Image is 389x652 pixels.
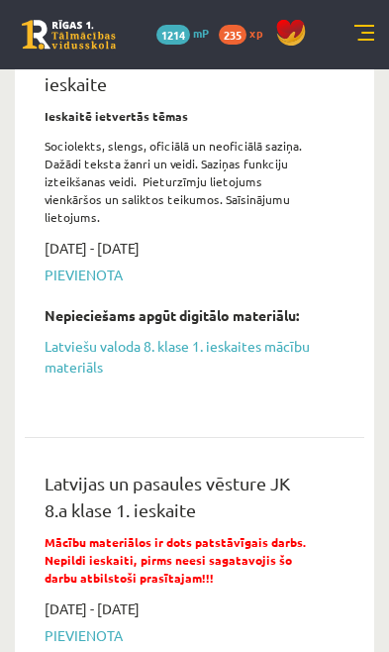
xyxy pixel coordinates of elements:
[219,25,246,45] span: 235
[45,108,188,124] strong: Ieskaitē ietvertās tēmas
[45,44,315,107] div: Latviešu valoda JK 8.a klase 1. ieskaite
[45,336,315,378] a: Latviešu valoda 8. klase 1. ieskaites mācību materiāls
[45,534,307,586] span: Mācību materiālos ir dots patstāvīgais darbs. Nepildi ieskaiti, pirms neesi sagatavojis šo darbu ...
[45,265,315,285] span: Pievienota
[156,25,190,45] span: 1214
[45,625,315,646] span: Pievienota
[249,25,262,41] span: xp
[45,470,315,533] div: Latvijas un pasaules vēsture JK 8.a klase 1. ieskaite
[45,598,140,619] span: [DATE] - [DATE]
[45,305,315,326] div: Nepieciešams apgūt digitālo materiālu:
[22,20,116,50] a: Rīgas 1. Tālmācības vidusskola
[193,25,209,41] span: mP
[45,137,315,226] p: Sociolekts, slengs, oficiālā un neoficiālā saziņa. Dažādi teksta žanri un veidi. Saziņas funkciju...
[45,238,140,259] span: [DATE] - [DATE]
[219,25,272,41] a: 235 xp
